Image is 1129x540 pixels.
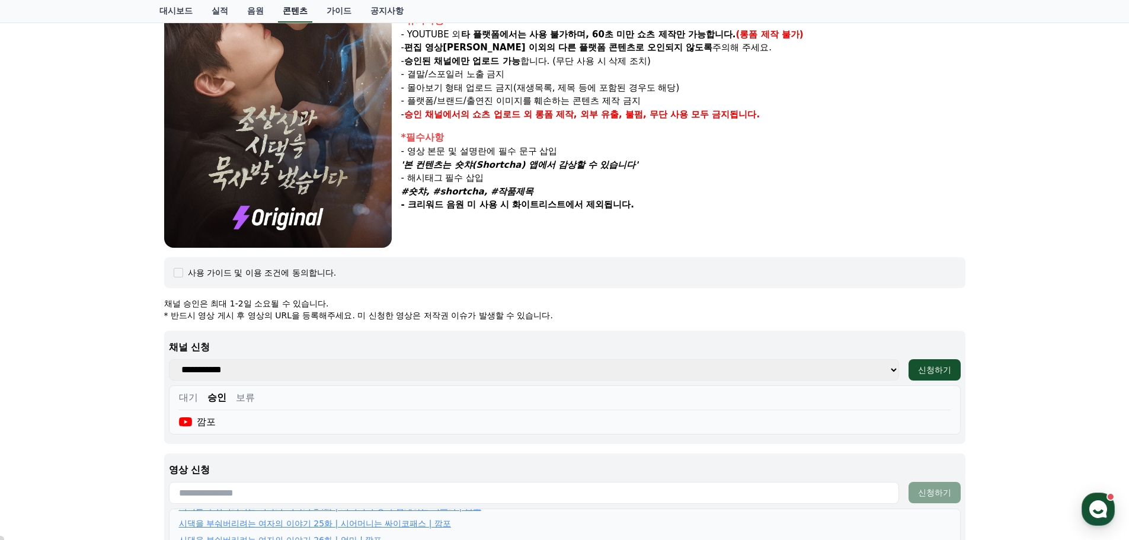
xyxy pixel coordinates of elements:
[401,171,965,185] p: - 해시태그 필수 삽입
[401,68,965,81] p: - 결말/스포일러 노출 금지
[401,159,638,170] em: '본 컨텐츠는 숏챠(Shortcha) 앱에서 감상할 수 있습니다'
[918,487,951,499] div: 신청하기
[401,186,534,197] em: #숏챠, #shortcha, #작품제목
[164,309,965,321] p: * 반드시 영상 게시 후 영상의 URL을 등록해주세요. 미 신청한 영상은 저작권 이슈가 발생할 수 있습니다.
[401,94,965,108] p: - 플랫폼/브랜드/출연진 이미지를 훼손하는 콘텐츠 제작 금지
[401,145,965,158] p: - 영상 본문 및 설명란에 필수 문구 삽입
[207,391,226,405] button: 승인
[37,394,44,403] span: 홈
[404,42,555,53] strong: 편집 영상[PERSON_NAME] 이외의
[401,81,965,95] p: - 몰아보기 형태 업로드 금지(재생목록, 제목 등에 포함된 경우도 해당)
[404,109,532,120] strong: 승인 채널에서의 쇼츠 업로드 외
[153,376,228,405] a: 설정
[183,394,197,403] span: 설정
[909,359,961,381] button: 신청하기
[179,415,216,429] div: 깜포
[401,130,965,145] div: *필수사항
[404,56,520,66] strong: 승인된 채널에만 업로드 가능
[401,55,965,68] p: - 합니다. (무단 사용 시 삭제 조치)
[4,376,78,405] a: 홈
[558,42,713,53] strong: 다른 플랫폼 콘텐츠로 오인되지 않도록
[236,391,255,405] button: 보류
[78,376,153,405] a: 대화
[179,391,198,405] button: 대기
[535,109,760,120] strong: 롱폼 제작, 외부 유출, 불펌, 무단 사용 모두 금지됩니다.
[108,394,123,404] span: 대화
[401,199,634,210] strong: - 크리워드 음원 미 사용 시 화이트리스트에서 제외됩니다.
[169,463,961,477] p: 영상 신청
[164,298,965,309] p: 채널 승인은 최대 1-2일 소요될 수 있습니다.
[188,267,337,279] div: 사용 가이드 및 이용 조건에 동의합니다.
[909,482,961,503] button: 신청하기
[736,29,804,40] strong: (롱폼 제작 불가)
[169,340,961,354] p: 채널 신청
[461,29,736,40] strong: 타 플랫폼에서는 사용 불가하며, 60초 미만 쇼츠 제작만 가능합니다.
[401,28,965,41] p: - YOUTUBE 외
[918,364,951,376] div: 신청하기
[401,108,965,122] p: -
[401,41,965,55] p: - 주의해 주세요.
[179,517,451,529] a: 시댁을 부숴버리려는 여자의 이야기 25화 | 시어머니는 싸이코패스 | 깜포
